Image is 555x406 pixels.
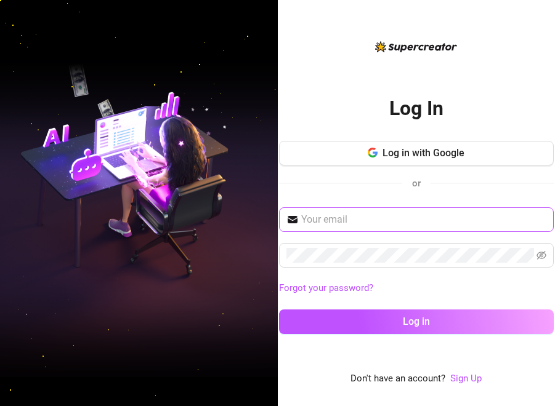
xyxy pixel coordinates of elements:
span: eye-invisible [537,250,546,260]
span: or [412,178,421,189]
a: Forgot your password? [279,282,373,293]
button: Log in [279,309,554,334]
span: Log in with Google [383,147,464,159]
h2: Log In [389,96,444,121]
input: Your email [301,212,546,227]
a: Sign Up [450,373,482,384]
span: Log in [403,316,430,327]
img: logo-BBDzfeDw.svg [375,41,457,52]
span: Don't have an account? [350,372,445,386]
button: Log in with Google [279,141,554,165]
a: Sign Up [450,372,482,386]
a: Forgot your password? [279,281,554,296]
